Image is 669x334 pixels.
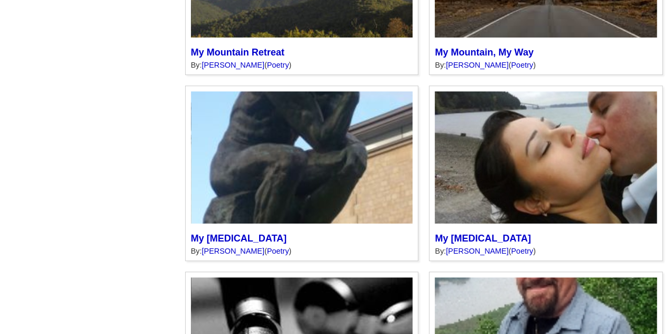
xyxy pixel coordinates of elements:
[435,233,530,244] a: My [MEDICAL_DATA]
[511,247,533,255] a: Poetry
[201,247,264,255] a: [PERSON_NAME]
[435,61,657,69] div: By: ( )
[267,61,289,69] a: Poetry
[446,61,508,69] a: [PERSON_NAME]
[446,247,508,255] a: [PERSON_NAME]
[201,61,264,69] a: [PERSON_NAME]
[191,61,413,69] div: By: ( )
[435,247,657,255] div: By: ( )
[511,61,533,69] a: Poetry
[191,247,413,255] div: By: ( )
[435,47,533,58] a: My Mountain, My Way
[191,47,285,58] a: My Mountain Retreat
[191,233,287,244] a: My [MEDICAL_DATA]
[267,247,289,255] a: Poetry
